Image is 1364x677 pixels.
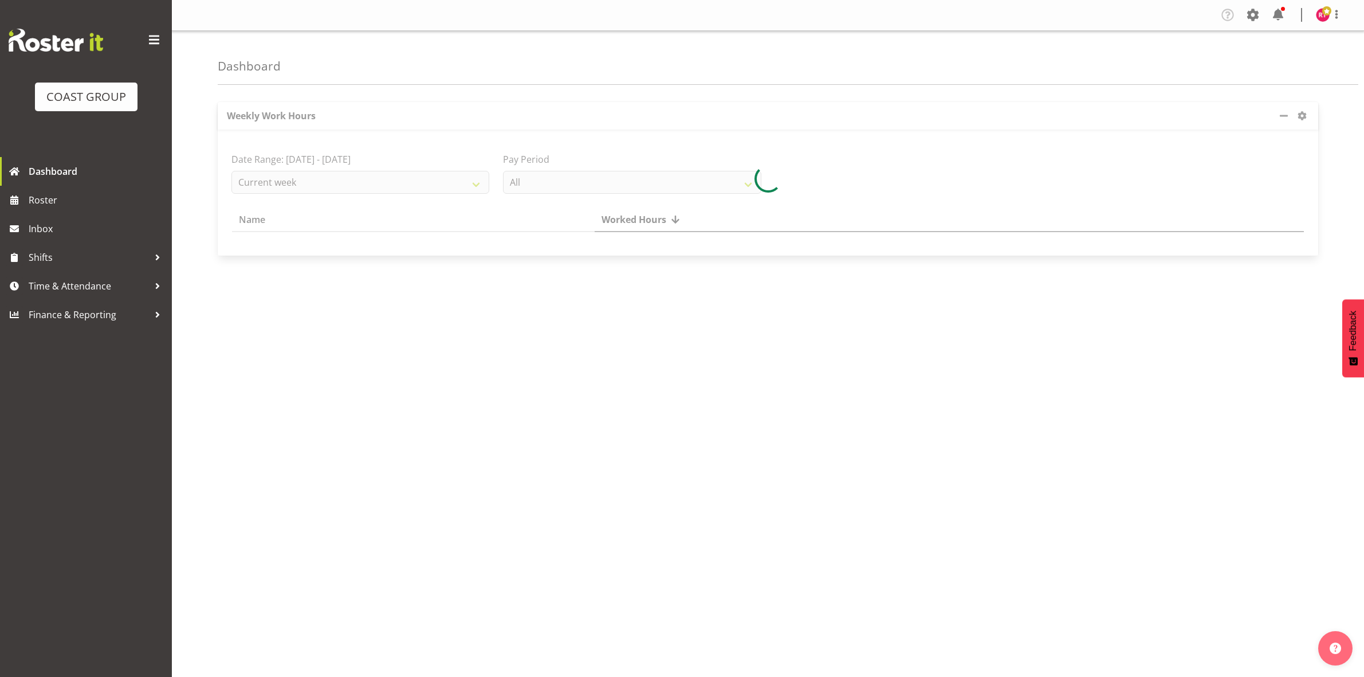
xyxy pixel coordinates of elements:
[29,306,149,323] span: Finance & Reporting
[1316,8,1330,22] img: reuben-thomas8009.jpg
[29,249,149,266] span: Shifts
[218,60,281,73] h4: Dashboard
[29,220,166,237] span: Inbox
[29,191,166,209] span: Roster
[9,29,103,52] img: Rosterit website logo
[29,163,166,180] span: Dashboard
[1348,311,1358,351] span: Feedback
[46,88,126,105] div: COAST GROUP
[29,277,149,295] span: Time & Attendance
[1342,299,1364,377] button: Feedback - Show survey
[1330,643,1341,654] img: help-xxl-2.png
